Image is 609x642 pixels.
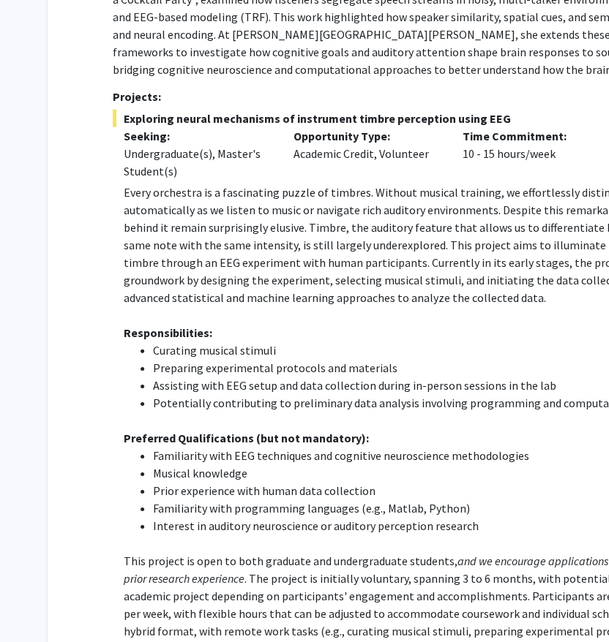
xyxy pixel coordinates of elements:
[124,144,272,179] div: Undergraduate(s), Master's Student(s)
[11,576,62,631] iframe: Chat
[124,325,212,339] strong: Responsibilities:
[282,126,452,179] div: Academic Credit, Volunteer
[124,126,272,144] p: Seeking:
[113,88,161,103] strong: Projects:
[124,430,369,445] strong: Preferred Qualifications (but not mandatory):
[293,126,441,144] p: Opportunity Type:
